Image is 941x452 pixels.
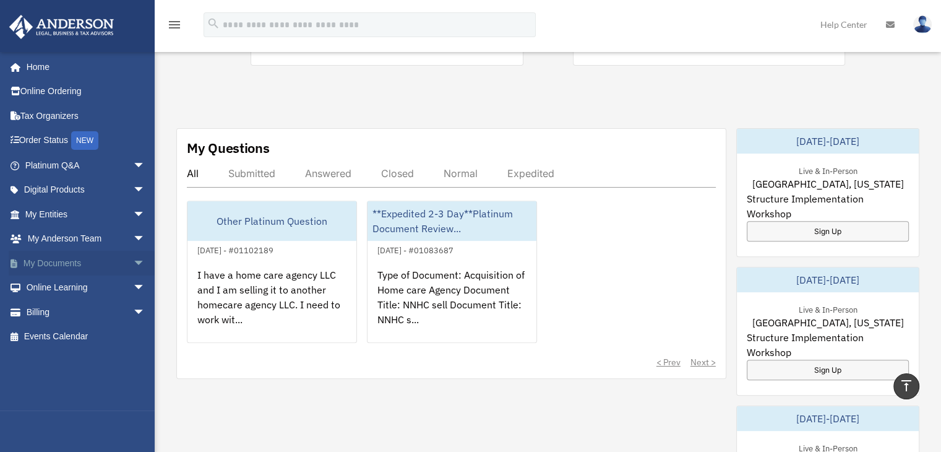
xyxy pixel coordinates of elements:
div: **Expedited 2-3 Day**Platinum Document Review... [367,201,536,241]
div: Submitted [228,167,275,180]
a: Events Calendar [9,324,164,349]
span: arrow_drop_down [133,202,158,227]
div: Expedited [507,167,554,180]
span: [GEOGRAPHIC_DATA], [US_STATE] [752,176,903,191]
div: [DATE]-[DATE] [737,129,919,154]
a: Sign Up [747,221,909,241]
div: All [187,167,199,180]
i: vertical_align_top [899,378,914,393]
a: vertical_align_top [893,373,919,399]
span: Structure Implementation Workshop [747,191,909,221]
span: arrow_drop_down [133,227,158,252]
i: search [207,17,220,30]
div: [DATE] - #01102189 [187,243,283,256]
div: Other Platinum Question [187,201,356,241]
a: Home [9,54,158,79]
a: Tax Organizers [9,103,164,128]
div: Normal [444,167,478,180]
div: [DATE]-[DATE] [737,406,919,431]
a: Online Learningarrow_drop_down [9,276,164,300]
a: My Entitiesarrow_drop_down [9,202,164,227]
a: Platinum Q&Aarrow_drop_down [9,153,164,178]
a: My Anderson Teamarrow_drop_down [9,227,164,251]
span: [GEOGRAPHIC_DATA], [US_STATE] [752,315,903,330]
div: My Questions [187,139,270,157]
img: Anderson Advisors Platinum Portal [6,15,118,39]
i: menu [167,17,182,32]
div: Live & In-Person [788,302,867,315]
a: Billingarrow_drop_down [9,300,164,324]
span: arrow_drop_down [133,251,158,276]
a: My Documentsarrow_drop_down [9,251,164,276]
span: arrow_drop_down [133,153,158,178]
span: Structure Implementation Workshop [747,330,909,360]
a: Sign Up [747,360,909,380]
div: Closed [381,167,414,180]
a: Other Platinum Question[DATE] - #01102189I have a home care agency LLC and I am selling it to ano... [187,201,357,343]
div: I have a home care agency LLC and I am selling it to another homecare agency LLC. I need to work ... [187,258,356,354]
div: [DATE] - #01083687 [367,243,463,256]
div: Type of Document: Acquisition of Home care Agency Document Title: NNHC sell Document Title: NNHC ... [367,258,536,354]
div: Live & In-Person [788,163,867,176]
span: arrow_drop_down [133,300,158,325]
div: Answered [305,167,351,180]
span: arrow_drop_down [133,178,158,203]
a: Digital Productsarrow_drop_down [9,178,164,202]
a: Online Ordering [9,79,164,104]
a: Order StatusNEW [9,128,164,154]
span: arrow_drop_down [133,276,158,301]
a: **Expedited 2-3 Day**Platinum Document Review...[DATE] - #01083687Type of Document: Acquisition o... [367,201,537,343]
div: [DATE]-[DATE] [737,267,919,292]
div: NEW [71,131,98,150]
a: menu [167,22,182,32]
img: User Pic [913,15,932,33]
